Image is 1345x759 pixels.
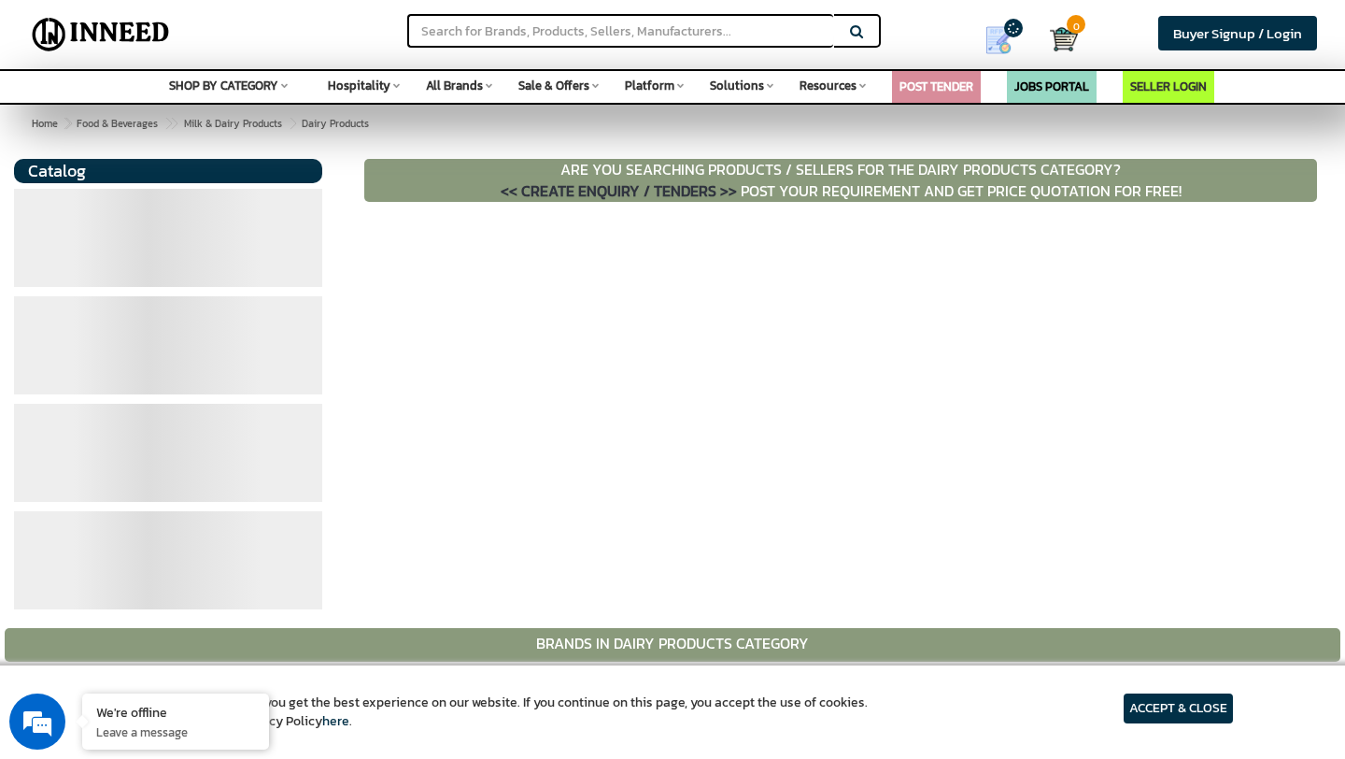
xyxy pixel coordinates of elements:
[518,77,589,94] span: Sale & Offers
[64,116,70,131] span: >
[962,19,1050,62] a: my Quotes
[1067,15,1085,34] span: 0
[501,179,741,202] a: << CREATE ENQUIRY / TENDERS >>
[25,11,177,58] img: Inneed.Market
[184,116,282,131] span: Milk & Dairy Products
[1130,78,1207,95] a: SELLER LOGIN
[984,26,1012,54] img: Show My Quotes
[73,116,369,131] span: Dairy Products
[28,112,62,135] a: Home
[73,112,162,135] a: Food & Beverages
[28,158,86,183] span: Catalog
[164,112,174,135] span: >
[96,703,255,721] div: We're offline
[1158,16,1317,50] a: Buyer Signup / Login
[407,14,833,48] input: Search for Brands, Products, Sellers, Manufacturers...
[289,112,298,135] span: >
[426,77,483,94] span: All Brands
[1124,694,1233,723] article: ACCEPT & CLOSE
[1014,78,1089,95] a: JOBS PORTAL
[96,723,255,740] p: Leave a message
[364,159,1317,202] p: ARE YOU SEARCHING PRODUCTS / SELLERS FOR THE Dairy Products CATEGORY? POST YOUR REQUIREMENT AND G...
[800,77,857,94] span: Resources
[899,78,973,95] a: POST TENDER
[328,77,390,94] span: Hospitality
[112,694,868,731] article: We use cookies to ensure you get the best experience on our website. If you continue on this page...
[1173,22,1302,44] span: Buyer Signup / Login
[710,77,764,94] span: Solutions
[1050,25,1078,53] img: Cart
[169,77,278,94] span: SHOP BY CATEGORY
[5,628,1340,662] div: Brands in Dairy Products Category
[180,112,286,135] a: Milk & Dairy Products
[77,116,158,131] span: Food & Beverages
[501,179,737,202] span: << CREATE ENQUIRY / TENDERS >>
[625,77,674,94] span: Platform
[322,711,349,731] a: here
[1050,19,1063,60] a: Cart 0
